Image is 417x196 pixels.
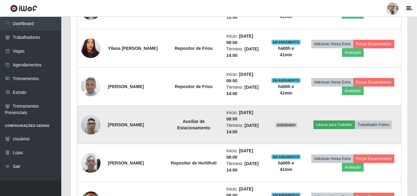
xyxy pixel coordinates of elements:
button: Adicionar Horas Extra [311,154,353,163]
span: EM ANDAMENTO [271,78,301,83]
button: Adicionar Horas Extra [311,40,353,48]
li: Término: [226,122,264,135]
strong: Yllana [PERSON_NAME] [108,46,158,51]
strong: [PERSON_NAME] [108,122,144,127]
button: Avaliação [342,48,364,57]
button: Liberar para Trabalho [313,120,355,129]
strong: Repositor de Frios [175,46,213,51]
strong: há 00 h e 41 min [278,84,294,95]
img: 1747356338360.jpeg [81,112,100,138]
li: Término: [226,46,264,59]
strong: Repositor de Hortifruti [171,161,217,165]
button: Avaliação [342,87,364,95]
button: Trabalhador Faltou [355,120,392,129]
button: Forçar Encerramento [353,154,394,163]
strong: há 00 h e 41 min [278,46,294,57]
li: Término: [226,161,264,173]
strong: [PERSON_NAME] [108,161,144,165]
span: EM ANDAMENTO [271,40,301,45]
strong: há 00 h e 41 min [278,161,294,172]
img: 1655824719920.jpeg [81,38,100,59]
time: [DATE] 08:00 [226,148,253,160]
strong: Repositor de Frios [175,84,213,89]
li: Início: [226,71,264,84]
button: Forçar Encerramento [353,40,394,48]
img: 1748899512620.jpeg [81,69,100,104]
time: [DATE] 08:00 [226,110,253,121]
span: AGENDADO [275,123,297,128]
li: Início: [226,148,264,161]
li: Início: [226,33,264,46]
li: Término: [226,84,264,97]
button: Adicionar Horas Extra [311,78,353,87]
strong: Auxiliar de Estacionamento [177,119,210,130]
button: Forçar Encerramento [353,78,394,87]
time: [DATE] 08:00 [226,72,253,83]
img: 1716159554658.jpeg [81,150,100,176]
span: EM ANDAMENTO [271,154,301,159]
button: Avaliação [342,163,364,172]
strong: [PERSON_NAME] [108,84,144,89]
time: [DATE] 08:00 [226,34,253,45]
li: Início: [226,109,264,122]
strong: há 01 h e 41 min [278,8,294,19]
img: CoreUI Logo [10,5,37,12]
